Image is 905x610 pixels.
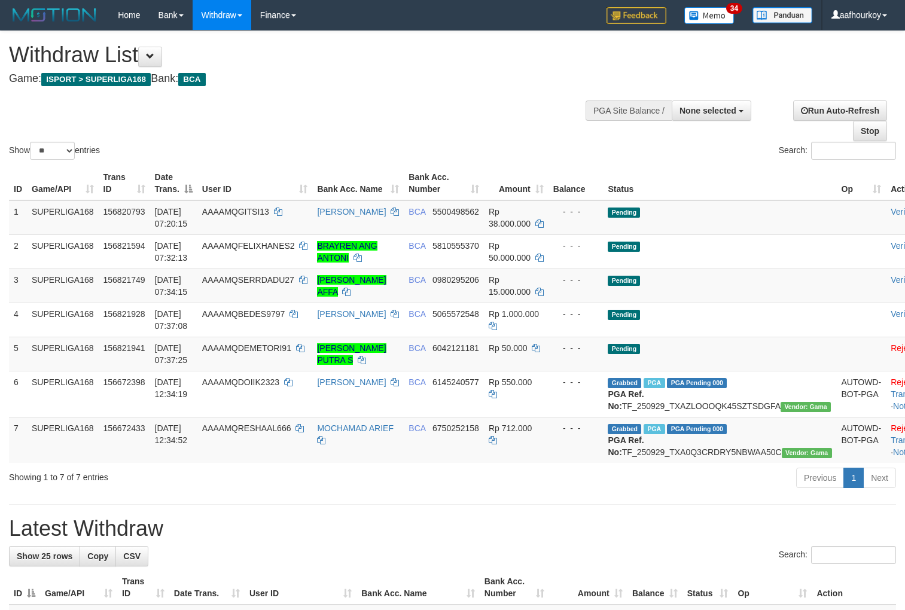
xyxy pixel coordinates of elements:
span: Pending [608,242,640,252]
button: None selected [672,100,751,121]
th: Action [812,571,896,605]
div: PGA Site Balance / [586,100,672,121]
span: Rp 550.000 [489,377,532,387]
td: SUPERLIGA168 [27,337,99,371]
select: Showentries [30,142,75,160]
input: Search: [811,546,896,564]
th: Op: activate to sort column ascending [837,166,886,200]
th: Date Trans.: activate to sort column descending [150,166,197,200]
th: Bank Acc. Name: activate to sort column ascending [312,166,404,200]
span: Pending [608,276,640,286]
span: BCA [409,207,425,216]
span: Copy 6145240577 to clipboard [432,377,479,387]
span: [DATE] 12:34:19 [155,377,188,399]
span: BCA [409,423,425,433]
th: Game/API: activate to sort column ascending [27,166,99,200]
span: [DATE] 07:37:08 [155,309,188,331]
span: AAAAMQSERRDADU27 [202,275,294,285]
span: BCA [409,343,425,353]
a: [PERSON_NAME] [317,207,386,216]
th: Bank Acc. Name: activate to sort column ascending [356,571,480,605]
th: Game/API: activate to sort column ascending [40,571,117,605]
a: Show 25 rows [9,546,80,566]
span: [DATE] 07:37:25 [155,343,188,365]
div: - - - [553,308,599,320]
th: Status [603,166,836,200]
span: BCA [409,241,425,251]
span: Copy [87,551,108,561]
div: - - - [553,376,599,388]
th: User ID: activate to sort column ascending [245,571,356,605]
div: - - - [553,240,599,252]
span: Rp 15.000.000 [489,275,531,297]
span: BCA [178,73,205,86]
span: Rp 50.000.000 [489,241,531,263]
span: Copy 5500498562 to clipboard [432,207,479,216]
span: [DATE] 07:32:13 [155,241,188,263]
th: Status: activate to sort column ascending [682,571,733,605]
span: 156672433 [103,423,145,433]
h4: Game: Bank: [9,73,592,85]
span: Marked by aafsoycanthlai [644,424,665,434]
span: [DATE] 07:34:15 [155,275,188,297]
span: Vendor URL: https://trx31.1velocity.biz [781,402,831,412]
a: [PERSON_NAME] [317,309,386,319]
td: 1 [9,200,27,235]
a: [PERSON_NAME] [317,377,386,387]
td: AUTOWD-BOT-PGA [837,371,886,417]
span: 156821941 [103,343,145,353]
a: Run Auto-Refresh [793,100,887,121]
th: Amount: activate to sort column ascending [549,571,627,605]
span: Rp 50.000 [489,343,528,353]
img: panduan.png [752,7,812,23]
th: Bank Acc. Number: activate to sort column ascending [480,571,549,605]
span: 156821928 [103,309,145,319]
span: Copy 5810555370 to clipboard [432,241,479,251]
span: BCA [409,309,425,319]
h1: Withdraw List [9,43,592,67]
div: Showing 1 to 7 of 7 entries [9,466,368,483]
img: MOTION_logo.png [9,6,100,24]
th: User ID: activate to sort column ascending [197,166,313,200]
span: Marked by aafsoycanthlai [644,378,665,388]
span: AAAAMQFELIXHANES2 [202,241,295,251]
img: Button%20Memo.svg [684,7,735,24]
div: - - - [553,422,599,434]
a: Stop [853,121,887,141]
span: Rp 1.000.000 [489,309,539,319]
span: 156821594 [103,241,145,251]
span: PGA Pending [667,378,727,388]
td: TF_250929_TXAZLOOOQK45SZTSDGFA [603,371,836,417]
td: 7 [9,417,27,463]
span: Rp 38.000.000 [489,207,531,228]
span: 34 [726,3,742,14]
a: MOCHAMAD ARIEF [317,423,394,433]
img: Feedback.jpg [607,7,666,24]
th: ID: activate to sort column descending [9,571,40,605]
a: BRAYREN ANG ANTONI [317,241,377,263]
td: SUPERLIGA168 [27,303,99,337]
label: Search: [779,546,896,564]
span: 156821749 [103,275,145,285]
td: SUPERLIGA168 [27,200,99,235]
div: - - - [553,342,599,354]
span: [DATE] 07:20:15 [155,207,188,228]
a: [PERSON_NAME] PUTRA S [317,343,386,365]
span: Copy 5065572548 to clipboard [432,309,479,319]
span: 156672398 [103,377,145,387]
label: Search: [779,142,896,160]
a: Copy [80,546,116,566]
span: AAAAMQGITSI13 [202,207,269,216]
td: SUPERLIGA168 [27,417,99,463]
span: CSV [123,551,141,561]
span: BCA [409,377,425,387]
td: 3 [9,269,27,303]
span: Grabbed [608,424,641,434]
a: Next [863,468,896,488]
span: Copy 0980295206 to clipboard [432,275,479,285]
b: PGA Ref. No: [608,389,644,411]
td: 6 [9,371,27,417]
td: 5 [9,337,27,371]
b: PGA Ref. No: [608,435,644,457]
td: 2 [9,234,27,269]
